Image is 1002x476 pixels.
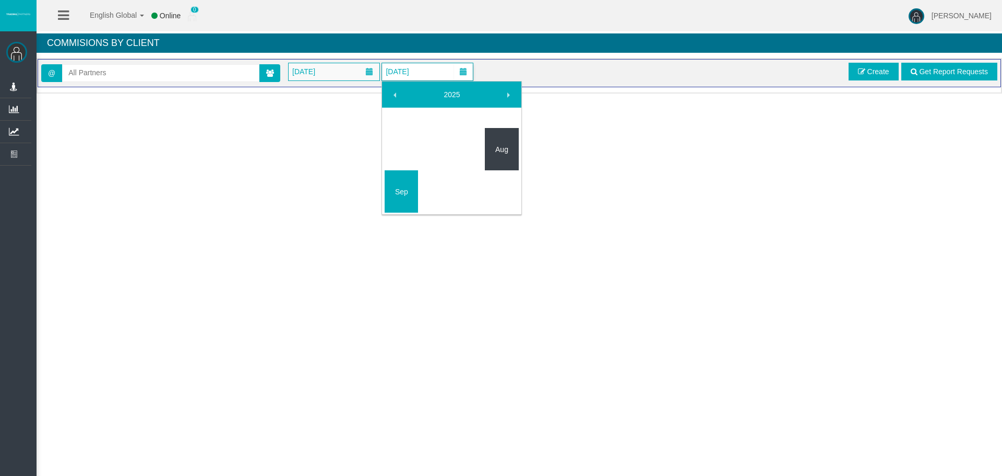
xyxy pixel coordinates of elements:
[289,64,318,79] span: [DATE]
[932,11,992,20] span: [PERSON_NAME]
[383,64,412,79] span: [DATE]
[485,140,518,159] a: Aug
[919,67,988,76] span: Get Report Requests
[5,12,31,16] img: logo.svg
[867,67,889,76] span: Create
[76,11,137,19] span: English Global
[385,170,418,213] td: Current focused date is Wednesday, September 17, 2025
[160,11,181,20] span: Online
[41,64,62,82] span: @
[407,85,497,104] a: 2025
[190,6,199,13] span: 0
[188,11,196,21] img: user_small.png
[37,33,1002,53] h4: Commisions By Client
[63,65,259,81] input: All Partners
[909,8,924,24] img: user-image
[385,182,418,201] a: Sep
